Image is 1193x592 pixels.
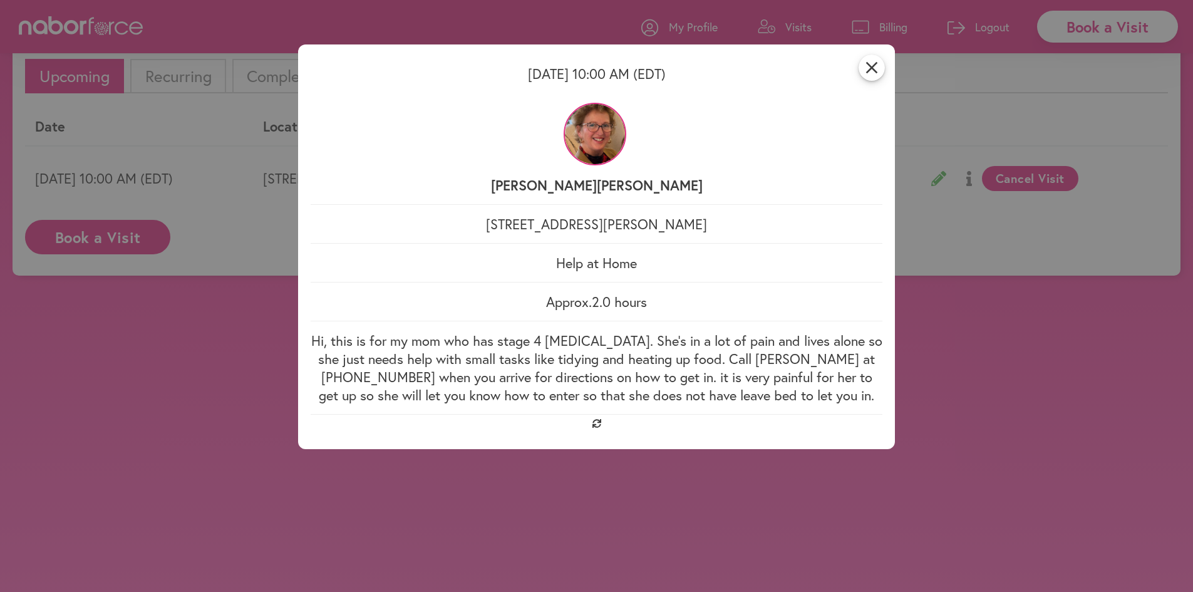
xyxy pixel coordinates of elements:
p: [PERSON_NAME] [PERSON_NAME] [311,176,882,194]
p: Approx. 2.0 hours [311,293,882,311]
i: close [859,55,885,81]
p: Hi, this is for my mom who has stage 4 [MEDICAL_DATA]. She’s in a lot of pain and lives alone so ... [311,331,882,404]
p: [STREET_ADDRESS][PERSON_NAME] [311,215,882,233]
p: Help at Home [311,254,882,272]
span: [DATE] 10:00 AM (EDT) [528,65,666,83]
img: xGJxmETvTei0axuDxwjN [564,103,626,165]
